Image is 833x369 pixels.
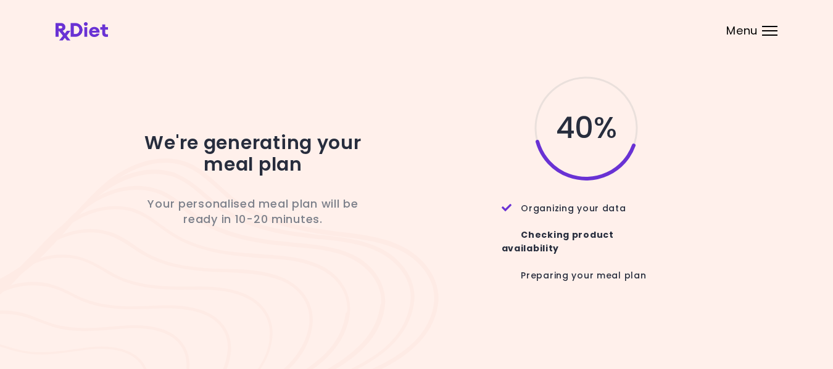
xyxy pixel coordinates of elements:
[556,118,616,139] span: 40 %
[56,22,108,41] img: RxDiet
[726,25,758,36] span: Menu
[502,215,671,256] div: Checking product availability
[139,132,367,175] h2: We're generating your meal plan
[502,189,671,215] div: Organizing your data
[139,196,367,227] p: Your personalised meal plan will be ready in 10-20 minutes.
[502,256,671,295] div: Preparing your meal plan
